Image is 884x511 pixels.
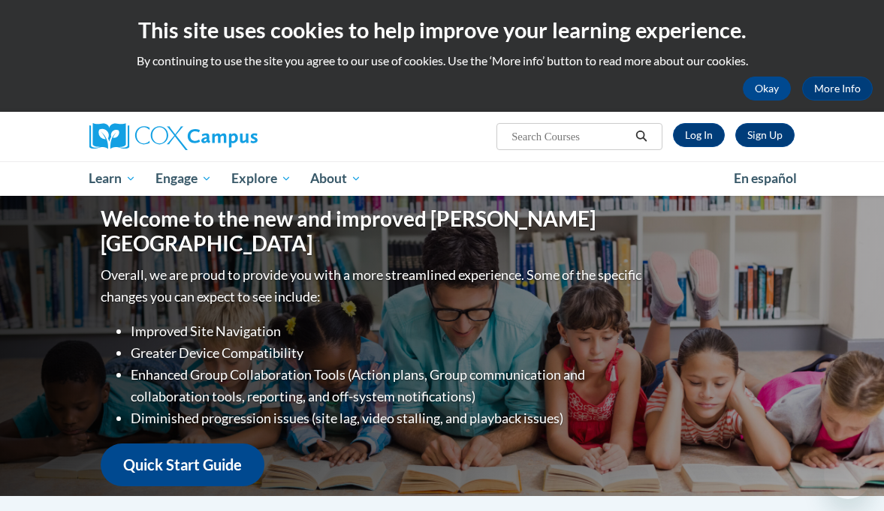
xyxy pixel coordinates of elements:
h2: This site uses cookies to help improve your learning experience. [11,15,873,45]
a: Log In [673,123,725,147]
img: Cox Campus [89,123,258,150]
a: Cox Campus [89,123,309,150]
span: Explore [231,170,291,188]
div: Main menu [78,161,807,196]
span: Learn [89,170,136,188]
li: Improved Site Navigation [131,320,645,342]
li: Enhanced Group Collaboration Tools (Action plans, Group communication and collaboration tools, re... [131,364,645,407]
p: Overall, we are proud to provide you with a more streamlined experience. Some of the specific cha... [101,264,645,308]
a: About [300,161,371,196]
iframe: Button to launch messaging window [824,451,872,499]
span: About [310,170,361,188]
a: Explore [222,161,301,196]
a: More Info [802,77,873,101]
a: Register [735,123,795,147]
input: Search Courses [510,128,630,146]
span: En español [734,170,797,186]
span: Engage [155,170,212,188]
button: Okay [743,77,791,101]
a: Learn [80,161,146,196]
li: Diminished progression issues (site lag, video stalling, and playback issues) [131,407,645,429]
button: Search [630,128,653,146]
p: By continuing to use the site you agree to our use of cookies. Use the ‘More info’ button to read... [11,53,873,69]
a: Engage [146,161,222,196]
a: Quick Start Guide [101,443,264,486]
li: Greater Device Compatibility [131,342,645,364]
a: En español [724,163,807,194]
h1: Welcome to the new and improved [PERSON_NAME][GEOGRAPHIC_DATA] [101,206,645,257]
